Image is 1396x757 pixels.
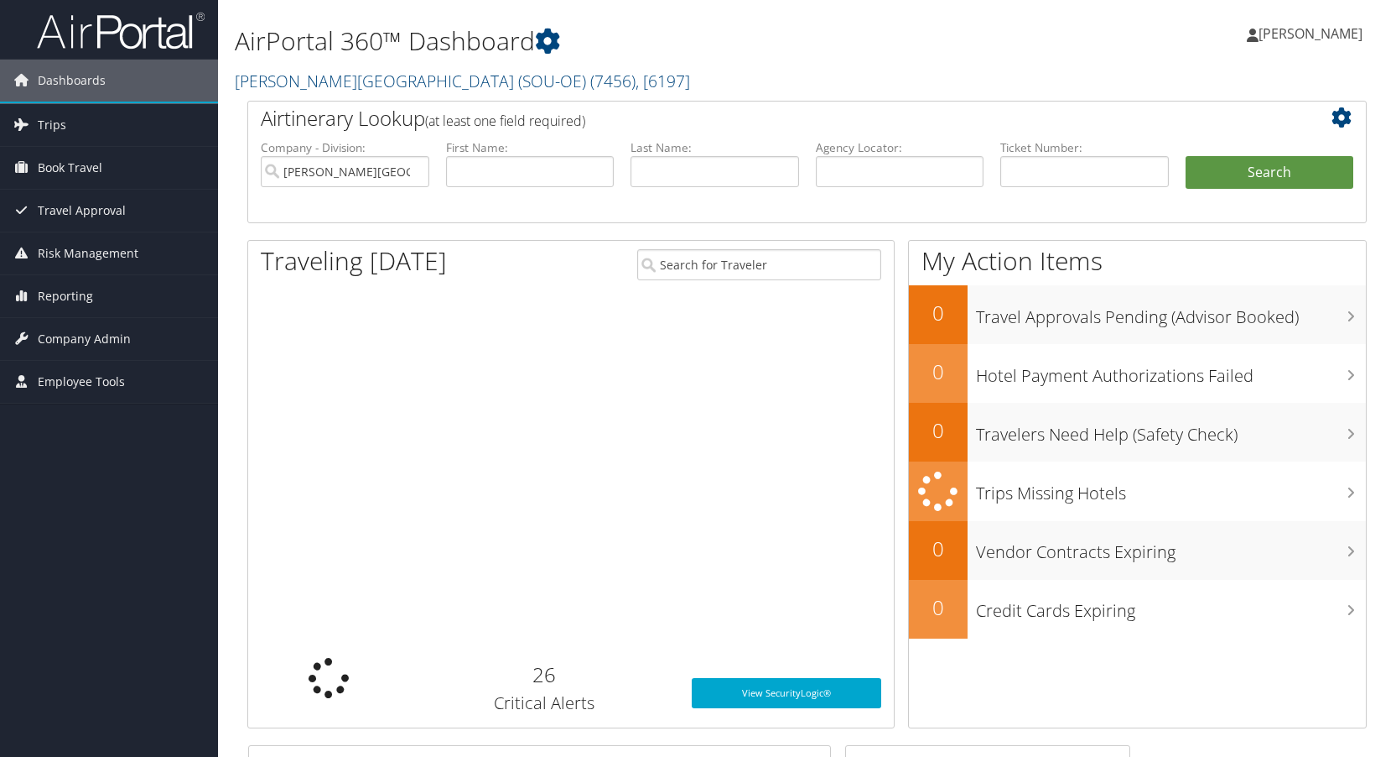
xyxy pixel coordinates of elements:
[1186,156,1354,190] button: Search
[909,344,1367,403] a: 0Hotel Payment Authorizations Failed
[261,243,447,279] h1: Traveling [DATE]
[909,580,1367,639] a: 0Credit Cards Expiring
[235,70,690,92] a: [PERSON_NAME][GEOGRAPHIC_DATA] (SOU-OE)
[909,403,1367,462] a: 0Travelers Need Help (Safety Check)
[423,660,667,689] h2: 26
[38,190,126,232] span: Travel Approval
[816,139,984,156] label: Agency Locator:
[423,692,667,715] h3: Critical Alerts
[692,678,882,708] a: View SecurityLogic®
[909,593,968,622] h2: 0
[261,139,429,156] label: Company - Division:
[1258,24,1362,43] span: [PERSON_NAME]
[909,462,1367,521] a: Trips Missing Hotels
[37,11,205,50] img: airportal-logo.png
[1247,8,1379,59] a: [PERSON_NAME]
[235,23,998,59] h1: AirPortal 360™ Dashboard
[976,356,1367,388] h3: Hotel Payment Authorizations Failed
[425,112,585,130] span: (at least one field required)
[38,275,93,317] span: Reporting
[976,415,1367,446] h3: Travelers Need Help (Safety Check)
[631,139,799,156] label: Last Name:
[636,70,690,92] span: , [ 6197 ]
[909,535,968,563] h2: 0
[637,249,881,280] input: Search for Traveler
[909,416,968,445] h2: 0
[446,139,615,156] label: First Name:
[38,147,102,189] span: Book Travel
[38,60,106,102] span: Dashboards
[261,104,1260,133] h2: Airtinerary Lookup
[976,473,1367,505] h3: Trips Missing Hotels
[38,232,138,274] span: Risk Management
[909,521,1367,580] a: 0Vendor Contracts Expiring
[909,243,1367,279] h1: My Action Items
[909,299,968,327] h2: 0
[1000,139,1169,156] label: Ticket Number:
[38,104,66,146] span: Trips
[909,358,968,386] h2: 0
[909,285,1367,344] a: 0Travel Approvals Pending (Advisor Booked)
[38,361,125,403] span: Employee Tools
[976,591,1367,623] h3: Credit Cards Expiring
[590,70,636,92] span: ( 7456 )
[38,318,131,360] span: Company Admin
[976,532,1367,564] h3: Vendor Contracts Expiring
[976,297,1367,329] h3: Travel Approvals Pending (Advisor Booked)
